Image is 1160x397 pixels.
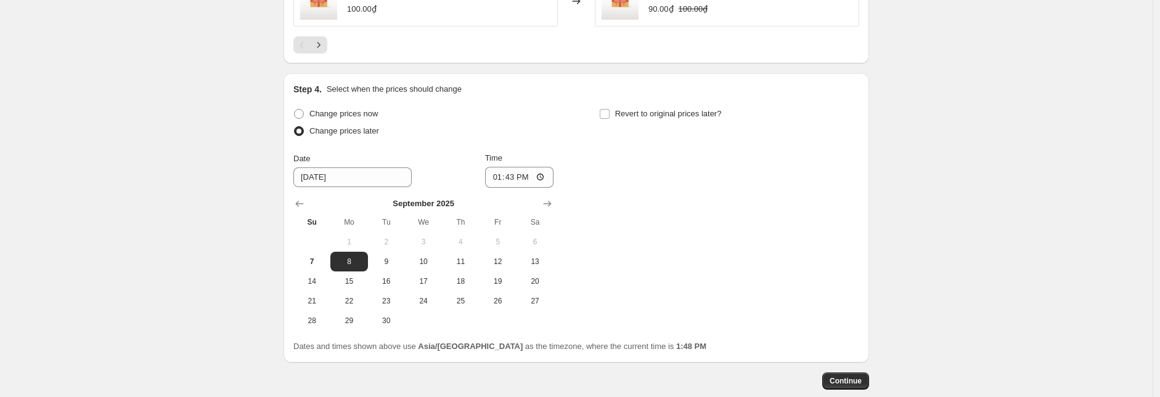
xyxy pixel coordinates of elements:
button: Monday September 29 2025 [330,311,367,331]
th: Sunday [293,212,330,232]
button: Monday September 8 2025 [330,252,367,271]
button: Saturday September 20 2025 [517,271,553,291]
span: 4 [447,237,474,247]
button: Sunday September 28 2025 [293,311,330,331]
span: 30 [373,316,400,326]
span: 27 [521,296,549,306]
th: Tuesday [368,212,405,232]
th: Thursday [442,212,479,232]
button: Wednesday September 10 2025 [405,252,442,271]
span: 11 [447,257,474,267]
span: 7 [298,257,325,267]
span: 2 [373,237,400,247]
span: 13 [521,257,549,267]
button: Tuesday September 9 2025 [368,252,405,271]
span: 18 [447,276,474,286]
span: 5 [484,237,512,247]
div: 100.00₫ [347,3,377,15]
button: Friday September 12 2025 [480,252,517,271]
span: 16 [373,276,400,286]
span: 15 [335,276,362,286]
span: 3 [410,237,437,247]
strike: 100.00₫ [679,3,708,15]
button: Sunday September 21 2025 [293,291,330,311]
button: Monday September 22 2025 [330,291,367,311]
span: Revert to original prices later? [615,109,722,118]
button: Continue [822,372,869,390]
b: Asia/[GEOGRAPHIC_DATA] [418,342,523,351]
button: Thursday September 18 2025 [442,271,479,291]
th: Friday [480,212,517,232]
button: Tuesday September 30 2025 [368,311,405,331]
button: Thursday September 4 2025 [442,232,479,252]
span: 29 [335,316,362,326]
span: 9 [373,257,400,267]
nav: Pagination [293,36,327,54]
button: Saturday September 27 2025 [517,291,553,311]
span: Sa [521,217,549,227]
span: 6 [521,237,549,247]
span: 17 [410,276,437,286]
b: 1:48 PM [676,342,706,351]
span: We [410,217,437,227]
span: Su [298,217,325,227]
span: 21 [298,296,325,306]
button: Wednesday September 24 2025 [405,291,442,311]
p: Select when the prices should change [327,83,462,95]
button: Tuesday September 2 2025 [368,232,405,252]
button: Next [310,36,327,54]
span: 24 [410,296,437,306]
span: Th [447,217,474,227]
button: Sunday September 14 2025 [293,271,330,291]
input: 9/7/2025 [293,167,412,187]
span: Time [485,153,502,162]
button: Monday September 15 2025 [330,271,367,291]
span: Dates and times shown above use as the timezone, where the current time is [293,342,706,351]
h2: Step 4. [293,83,322,95]
button: Thursday September 11 2025 [442,252,479,271]
span: Date [293,154,310,163]
span: 10 [410,257,437,267]
span: 8 [335,257,362,267]
button: Monday September 1 2025 [330,232,367,252]
span: 20 [521,276,549,286]
button: Saturday September 13 2025 [517,252,553,271]
span: 12 [484,257,512,267]
span: 1 [335,237,362,247]
button: Tuesday September 16 2025 [368,271,405,291]
th: Wednesday [405,212,442,232]
button: Friday September 26 2025 [480,291,517,311]
span: Continue [830,376,862,386]
span: 19 [484,276,512,286]
button: Today Sunday September 7 2025 [293,252,330,271]
button: Wednesday September 17 2025 [405,271,442,291]
th: Saturday [517,212,553,232]
span: Tu [373,217,400,227]
span: 23 [373,296,400,306]
span: 22 [335,296,362,306]
button: Friday September 19 2025 [480,271,517,291]
button: Show next month, October 2025 [539,195,556,212]
span: 26 [484,296,512,306]
span: Fr [484,217,512,227]
input: 12:00 [485,167,554,188]
button: Friday September 5 2025 [480,232,517,252]
div: 90.00₫ [648,3,674,15]
button: Thursday September 25 2025 [442,291,479,311]
button: Tuesday September 23 2025 [368,291,405,311]
button: Show previous month, August 2025 [291,195,308,212]
span: 28 [298,316,325,326]
span: Change prices now [309,109,378,118]
span: 25 [447,296,474,306]
span: Mo [335,217,362,227]
button: Wednesday September 3 2025 [405,232,442,252]
button: Saturday September 6 2025 [517,232,553,252]
span: Change prices later [309,126,379,135]
span: 14 [298,276,325,286]
th: Monday [330,212,367,232]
